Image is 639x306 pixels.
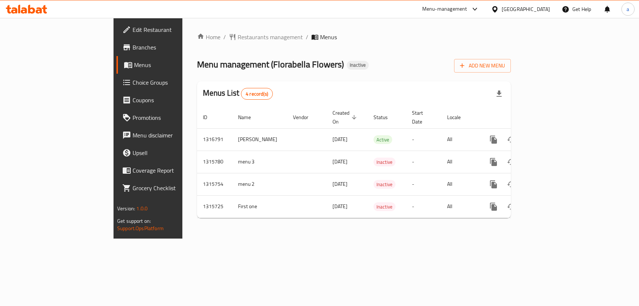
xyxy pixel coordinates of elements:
span: Start Date [412,108,432,126]
a: Menus [116,56,220,74]
li: / [223,33,226,41]
a: Promotions [116,109,220,126]
button: Change Status [502,131,520,148]
span: Coverage Report [133,166,214,175]
span: [DATE] [332,157,348,166]
a: Support.OpsPlatform [117,224,164,233]
span: Get support on: [117,216,151,226]
a: Coverage Report [116,162,220,179]
td: All [441,195,479,218]
button: more [485,176,502,193]
span: Status [374,113,397,122]
div: [GEOGRAPHIC_DATA] [502,5,550,13]
span: Restaurants management [238,33,303,41]
td: First one [232,195,287,218]
td: All [441,151,479,173]
th: Actions [479,106,561,129]
span: Menu management ( Florabella Flowers ) [197,56,344,73]
td: All [441,173,479,195]
span: Menus [320,33,337,41]
span: ID [203,113,217,122]
button: Change Status [502,176,520,193]
span: 1.0.0 [136,204,148,213]
span: [DATE] [332,134,348,144]
span: Inactive [374,158,395,166]
a: Upsell [116,144,220,162]
span: Menu disclaimer [133,131,214,140]
button: more [485,198,502,215]
td: [PERSON_NAME] [232,128,287,151]
td: - [406,128,441,151]
span: Menus [134,60,214,69]
span: Active [374,136,392,144]
span: Grocery Checklist [133,184,214,192]
span: Inactive [374,180,395,189]
button: Add New Menu [454,59,511,73]
span: Vendor [293,113,318,122]
span: a [627,5,629,13]
div: Inactive [347,61,369,70]
a: Coupons [116,91,220,109]
td: All [441,128,479,151]
nav: breadcrumb [197,33,511,41]
div: Menu-management [422,5,467,14]
span: Inactive [374,203,395,211]
td: - [406,151,441,173]
a: Grocery Checklist [116,179,220,197]
td: - [406,173,441,195]
button: more [485,153,502,171]
span: 4 record(s) [241,91,272,97]
div: Export file [490,85,508,103]
span: Locale [447,113,470,122]
td: - [406,195,441,218]
a: Menu disclaimer [116,126,220,144]
span: Inactive [347,62,369,68]
span: [DATE] [332,202,348,211]
span: Name [238,113,260,122]
span: Add New Menu [460,61,505,70]
button: more [485,131,502,148]
a: Restaurants management [229,33,303,41]
h2: Menus List [203,88,273,100]
a: Branches [116,38,220,56]
span: Branches [133,43,214,52]
span: Choice Groups [133,78,214,87]
div: Inactive [374,158,395,166]
span: Upsell [133,148,214,157]
span: Coupons [133,96,214,104]
button: Change Status [502,198,520,215]
td: menu 3 [232,151,287,173]
table: enhanced table [197,106,561,218]
span: Created On [332,108,359,126]
li: / [306,33,308,41]
div: Total records count [241,88,273,100]
a: Choice Groups [116,74,220,91]
span: Version: [117,204,135,213]
button: Change Status [502,153,520,171]
a: Edit Restaurant [116,21,220,38]
span: Edit Restaurant [133,25,214,34]
span: [DATE] [332,179,348,189]
span: Promotions [133,113,214,122]
td: menu 2 [232,173,287,195]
